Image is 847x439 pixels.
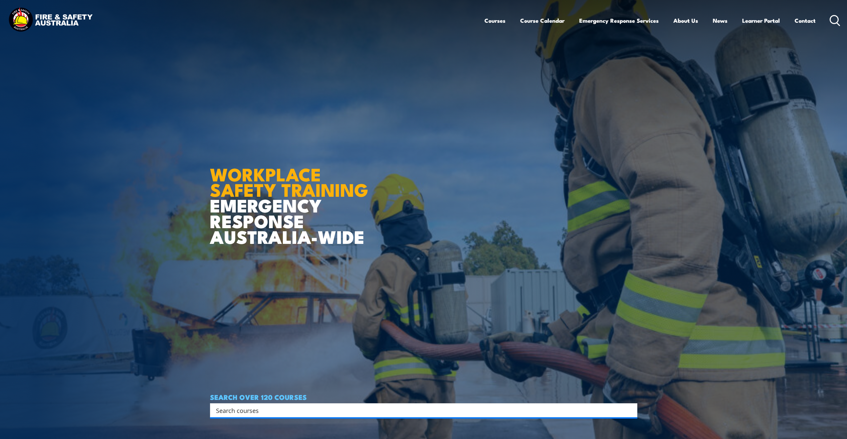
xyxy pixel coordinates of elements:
[579,12,659,29] a: Emergency Response Services
[713,12,727,29] a: News
[210,393,637,401] h4: SEARCH OVER 120 COURSES
[795,12,816,29] a: Contact
[742,12,780,29] a: Learner Portal
[520,12,565,29] a: Course Calendar
[217,406,624,415] form: Search form
[626,406,635,415] button: Search magnifier button
[484,12,505,29] a: Courses
[210,160,368,203] strong: WORKPLACE SAFETY TRAINING
[673,12,698,29] a: About Us
[216,405,623,415] input: Search input
[210,149,373,244] h1: EMERGENCY RESPONSE AUSTRALIA-WIDE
